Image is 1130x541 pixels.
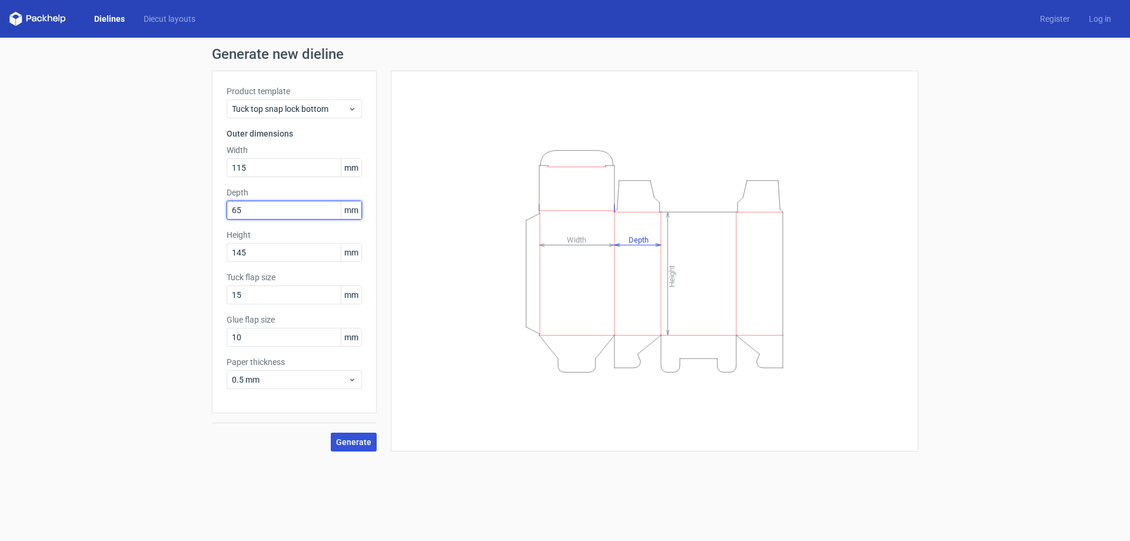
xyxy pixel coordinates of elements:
[227,229,362,241] label: Height
[341,328,361,346] span: mm
[232,374,348,386] span: 0.5 mm
[629,235,649,244] tspan: Depth
[667,265,676,287] tspan: Height
[341,201,361,219] span: mm
[331,433,377,452] button: Generate
[232,103,348,115] span: Tuck top snap lock bottom
[134,13,205,25] a: Diecut layouts
[227,271,362,283] label: Tuck flap size
[212,47,918,61] h1: Generate new dieline
[336,438,371,446] span: Generate
[1079,13,1121,25] a: Log in
[567,235,586,244] tspan: Width
[227,128,362,140] h3: Outer dimensions
[341,286,361,304] span: mm
[227,85,362,97] label: Product template
[341,159,361,177] span: mm
[227,314,362,326] label: Glue flap size
[85,13,134,25] a: Dielines
[227,187,362,198] label: Depth
[341,244,361,261] span: mm
[227,356,362,368] label: Paper thickness
[227,144,362,156] label: Width
[1031,13,1079,25] a: Register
